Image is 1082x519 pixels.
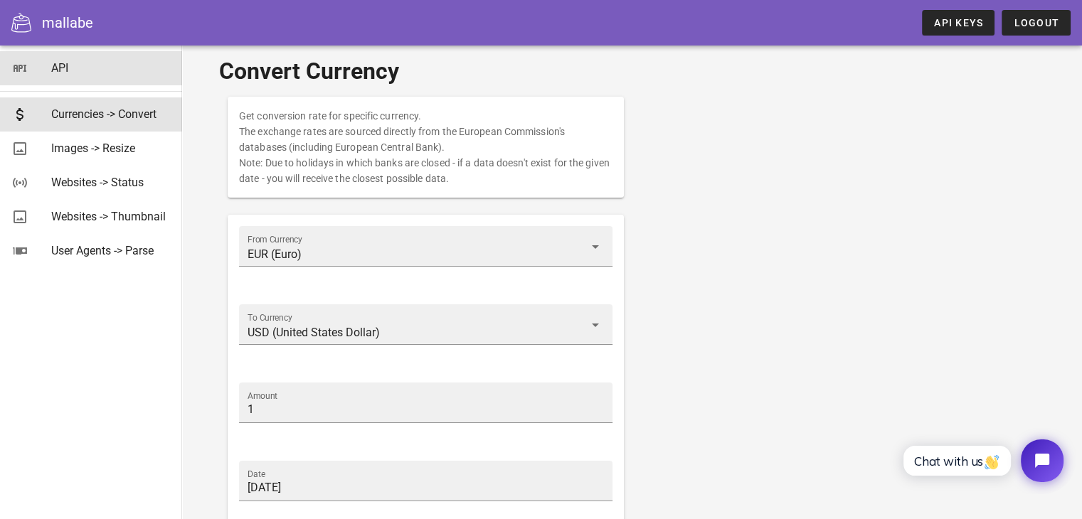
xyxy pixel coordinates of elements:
[51,61,171,75] div: API
[51,141,171,155] div: Images -> Resize
[228,97,624,198] div: Get conversion rate for specific currency. The exchange rates are sourced directly from the Europ...
[42,12,93,33] div: mallabe
[888,427,1076,494] iframe: Tidio Chat
[248,469,265,480] label: Date
[1002,10,1071,36] button: Logout
[933,17,983,28] span: API Keys
[51,210,171,223] div: Websites -> Thumbnail
[51,176,171,189] div: Websites -> Status
[248,313,292,323] label: To Currency
[922,10,995,36] a: API Keys
[248,391,277,402] label: Amount
[51,107,171,121] div: Currencies -> Convert
[248,235,302,245] label: From Currency
[219,54,1045,88] h1: Convert Currency
[51,244,171,257] div: User Agents -> Parse
[1013,17,1059,28] span: Logout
